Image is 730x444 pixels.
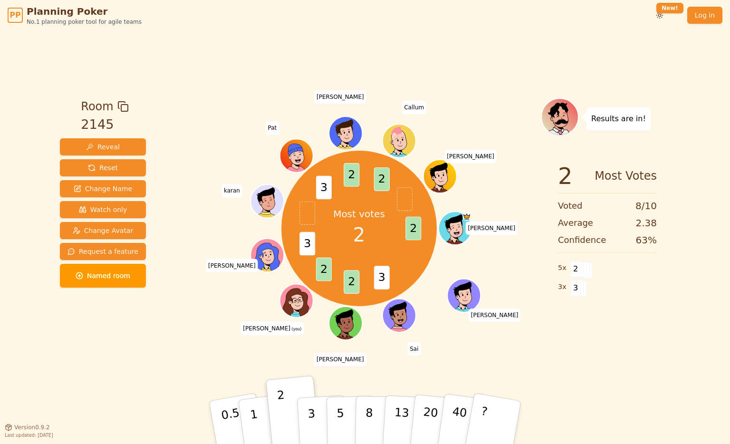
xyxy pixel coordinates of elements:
[558,233,606,247] span: Confidence
[81,98,113,115] span: Room
[405,217,421,241] span: 2
[402,101,426,115] span: Click to change your name
[88,163,118,173] span: Reset
[60,138,146,155] button: Reveal
[299,232,315,255] span: 3
[316,176,331,200] span: 3
[656,3,683,13] div: New!
[333,207,385,221] p: Most votes
[591,112,646,125] p: Results are in!
[344,163,359,187] span: 2
[221,184,242,198] span: Click to change your name
[60,159,146,176] button: Reset
[687,7,722,24] a: Log in
[73,226,134,235] span: Change Avatar
[79,205,127,214] span: Watch only
[469,309,521,322] span: Click to change your name
[60,264,146,288] button: Named room
[651,7,668,24] button: New!
[27,5,142,18] span: Planning Poker
[240,322,304,335] span: Click to change your name
[5,433,53,438] span: Last updated: [DATE]
[374,266,389,290] span: 3
[570,280,581,296] span: 3
[277,388,289,440] p: 2
[86,142,120,152] span: Reveal
[558,263,567,273] span: 5 x
[280,285,312,317] button: Click to change your avatar
[558,216,593,230] span: Average
[74,184,132,193] span: Change Name
[10,10,20,21] span: PP
[5,424,50,431] button: Version0.9.2
[344,270,359,294] span: 2
[290,327,302,331] span: (you)
[266,122,279,135] span: Click to change your name
[558,199,583,212] span: Voted
[14,424,50,431] span: Version 0.9.2
[635,199,657,212] span: 8 / 10
[558,164,573,187] span: 2
[27,18,142,26] span: No.1 planning poker tool for agile teams
[462,212,471,221] span: Mohamed is the host
[60,243,146,260] button: Request a feature
[636,233,657,247] span: 63 %
[407,342,421,356] span: Click to change your name
[316,258,331,281] span: 2
[595,164,657,187] span: Most Votes
[76,271,130,280] span: Named room
[60,180,146,197] button: Change Name
[353,221,365,249] span: 2
[314,90,366,104] span: Click to change your name
[60,222,146,239] button: Change Avatar
[558,282,567,292] span: 3 x
[60,201,146,218] button: Watch only
[374,167,389,191] span: 2
[8,5,142,26] a: PPPlanning PokerNo.1 planning poker tool for agile teams
[81,115,128,135] div: 2145
[206,259,258,272] span: Click to change your name
[466,222,518,235] span: Click to change your name
[67,247,138,256] span: Request a feature
[635,216,657,230] span: 2.38
[314,353,366,366] span: Click to change your name
[444,150,497,164] span: Click to change your name
[570,261,581,277] span: 2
